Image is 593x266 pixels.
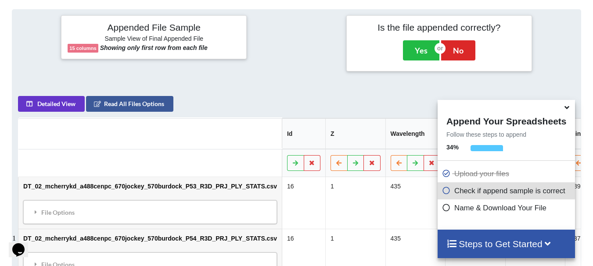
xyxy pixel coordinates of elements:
button: Read All Files Options [86,96,173,112]
td: DT_02_mcherrykd_a488cenpc_670jockey_570burdock_P53_R3D_PRJ_PLY_STATS.csv [18,177,282,229]
h4: Steps to Get Started [446,238,566,249]
div: File Options [26,203,274,221]
b: 34 % [446,144,459,151]
th: Wavelength [385,118,446,149]
b: Showing only first row from each file [100,44,208,51]
button: No [441,40,475,60]
h4: Is the file appended correctly? [353,22,525,33]
th: Z [325,118,385,149]
h6: Sample View of Final Appended File [68,35,240,44]
p: Follow these steps to append [438,130,575,139]
button: Yes [403,40,439,60]
button: Detailed View [18,96,85,112]
td: 1 [325,177,385,229]
th: Id [282,118,325,149]
h4: Appended File Sample [68,22,240,34]
td: 435 [385,177,446,229]
h4: Append Your Spreadsheets [438,113,575,127]
td: 16 [282,177,325,229]
p: Upload your files [442,168,573,179]
p: Name & Download Your File [442,202,573,213]
b: 15 columns [69,46,97,51]
iframe: chat widget [9,231,37,257]
p: Check if append sample is correct [442,185,573,196]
